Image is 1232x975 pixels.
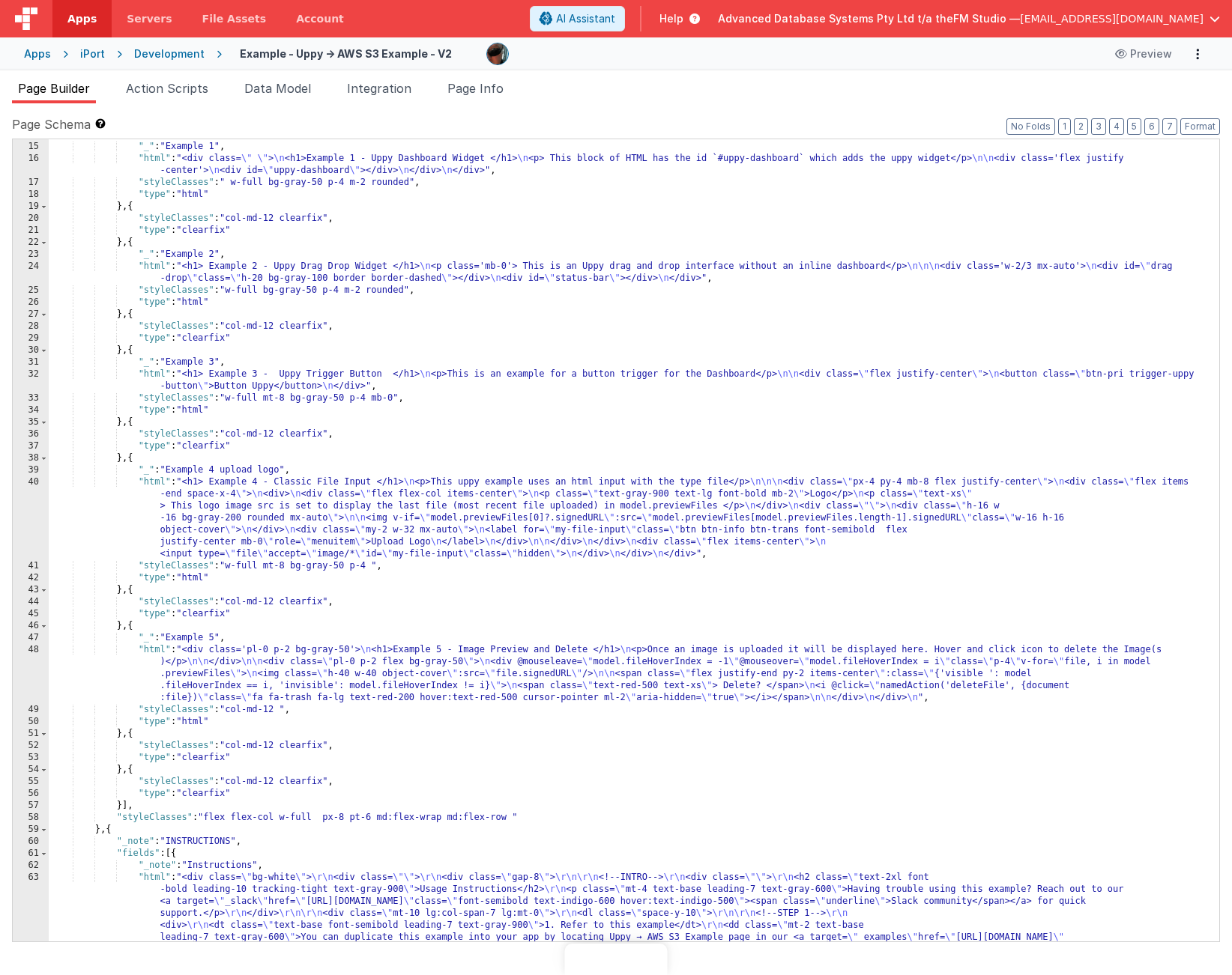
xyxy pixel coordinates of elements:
[13,620,49,632] div: 46
[13,824,49,836] div: 59
[13,368,49,392] div: 32
[13,177,49,189] div: 17
[134,46,205,61] div: Development
[12,115,91,133] span: Page Schema
[13,608,49,620] div: 45
[13,344,49,356] div: 30
[1180,118,1220,135] button: Format
[13,788,49,800] div: 56
[127,11,172,26] span: Servers
[1106,42,1181,66] button: Preview
[13,800,49,812] div: 57
[13,404,49,416] div: 34
[13,392,49,404] div: 33
[556,11,615,26] span: AI Assistant
[13,213,49,225] div: 20
[13,848,49,860] div: 61
[13,752,49,764] div: 53
[530,6,625,31] button: AI Assistant
[13,452,49,464] div: 38
[13,740,49,752] div: 52
[13,632,49,644] div: 47
[13,332,49,344] div: 29
[13,776,49,788] div: 55
[13,309,49,321] div: 27
[1109,118,1124,135] button: 4
[13,321,49,332] div: 28
[13,297,49,309] div: 26
[126,81,208,96] span: Action Scripts
[1091,118,1106,135] button: 3
[13,860,49,872] div: 62
[13,261,49,285] div: 24
[13,201,49,213] div: 19
[67,11,97,26] span: Apps
[13,153,49,177] div: 16
[13,476,49,560] div: 40
[240,48,452,59] h4: Example - Uppy → AWS S3 Example - V2
[1058,118,1071,135] button: 1
[13,189,49,201] div: 18
[13,704,49,716] div: 49
[659,11,683,26] span: Help
[1187,43,1208,64] button: Options
[13,644,49,704] div: 48
[80,46,105,61] div: iPort
[13,596,49,608] div: 44
[718,11,1020,26] span: Advanced Database Systems Pty Ltd t/a theFM Studio —
[13,728,49,740] div: 51
[13,572,49,584] div: 42
[13,285,49,297] div: 25
[13,716,49,728] div: 50
[18,81,90,96] span: Page Builder
[13,225,49,237] div: 21
[1144,118,1159,135] button: 6
[13,812,49,824] div: 58
[487,43,508,64] img: 51bd7b176fb848012b2e1c8b642a23b7
[13,428,49,440] div: 36
[347,81,411,96] span: Integration
[565,944,668,975] iframe: Marker.io feedback button
[13,464,49,476] div: 39
[13,141,49,153] div: 15
[202,11,267,26] span: File Assets
[1020,11,1204,26] span: [EMAIL_ADDRESS][DOMAIN_NAME]
[244,81,311,96] span: Data Model
[24,46,51,61] div: Apps
[447,81,504,96] span: Page Info
[718,11,1220,26] button: Advanced Database Systems Pty Ltd t/a theFM Studio — [EMAIL_ADDRESS][DOMAIN_NAME]
[13,764,49,776] div: 54
[13,560,49,572] div: 41
[1074,118,1088,135] button: 2
[13,836,49,848] div: 60
[13,584,49,596] div: 43
[13,237,49,249] div: 22
[13,356,49,368] div: 31
[1162,118,1177,135] button: 7
[1127,118,1141,135] button: 5
[13,249,49,261] div: 23
[13,416,49,428] div: 35
[1006,118,1055,135] button: No Folds
[13,440,49,452] div: 37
